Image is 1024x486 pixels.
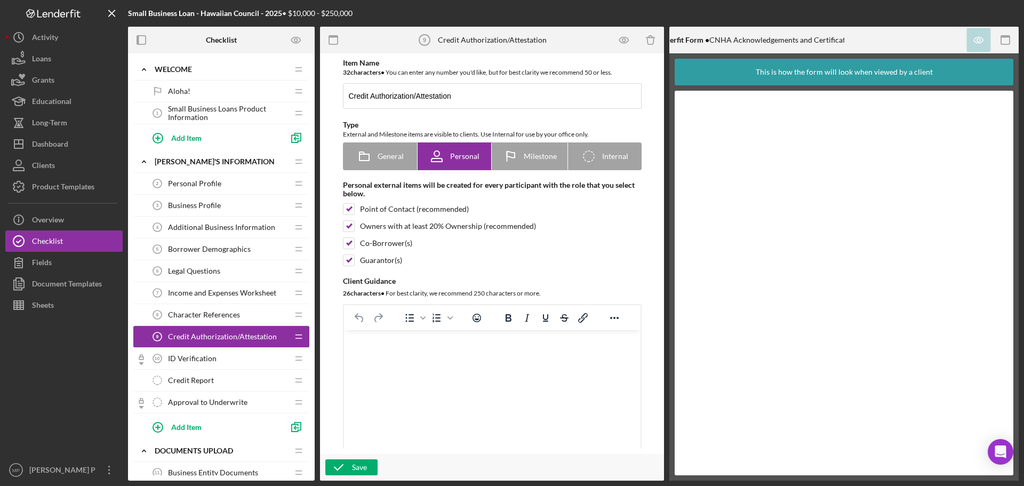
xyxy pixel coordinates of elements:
[155,65,288,74] div: WELCOME
[654,35,709,44] b: Lenderfit Form •
[155,356,160,361] tspan: 10
[401,310,427,325] div: Bullet list
[352,459,367,475] div: Save
[343,129,642,140] div: External and Milestone items are visible to clients. Use Internal for use by your office only.
[168,267,220,275] span: Legal Questions
[168,245,251,253] span: Borrower Demographics
[605,310,623,325] button: Reveal or hide additional toolbar items
[685,101,1004,465] iframe: Lenderfit form
[156,290,159,296] tspan: 7
[168,201,221,210] span: Business Profile
[518,310,536,325] button: Italic
[156,312,159,317] tspan: 8
[422,37,426,43] tspan: 9
[168,376,214,385] span: Credit Report
[156,203,159,208] tspan: 3
[156,246,159,252] tspan: 5
[168,332,277,341] span: Credit Authorization/Attestation
[206,36,237,44] b: Checklist
[343,67,642,78] div: You can enter any number you'd like, but for best clarity we recommend 50 or less.
[168,179,221,188] span: Personal Profile
[168,468,258,477] span: Business Entity Documents
[284,28,308,52] button: Preview as
[344,330,641,450] iframe: Rich Text Area
[128,9,282,18] b: Small Business Loan - Hawaiian Council - 2025
[602,152,628,161] span: Internal
[360,205,469,213] div: Point of Contact (recommended)
[468,310,486,325] button: Emojis
[524,152,557,161] span: Milestone
[360,256,402,265] div: Guarantor(s)
[155,447,288,455] div: DOCUMENTS UPLOAD
[144,416,283,437] button: Add Item
[156,181,159,186] tspan: 2
[343,68,385,76] b: 32 character s •
[168,223,275,232] span: Additional Business Information
[988,439,1013,465] div: Open Intercom Messenger
[128,9,353,18] div: • $10,000 - $250,000
[155,470,160,475] tspan: 11
[168,354,217,363] span: ID Verification
[343,277,642,285] div: Client Guidance
[168,310,240,319] span: Character References
[156,268,159,274] tspan: 6
[144,127,283,148] button: Add Item
[499,310,517,325] button: Bold
[325,459,378,475] button: Save
[438,36,547,44] div: Credit Authorization/Attestation
[360,239,412,248] div: Co-Borrower(s)
[428,310,454,325] div: Numbered list
[343,288,642,299] div: For best clarity, we recommend 250 characters or more.
[12,467,20,473] text: MP
[156,225,159,230] tspan: 4
[155,157,288,166] div: [PERSON_NAME]'S INFORMATION
[343,59,642,67] div: Item Name
[171,417,202,437] div: Add Item
[27,459,96,483] div: [PERSON_NAME] P
[756,59,933,85] div: This is how the form will look when viewed by a client
[343,121,642,129] div: Type
[156,110,159,116] tspan: 1
[450,152,479,161] span: Personal
[360,222,536,230] div: Owners with at least 20% Ownership (recommended)
[168,398,247,407] span: Approval to Underwrite
[156,334,159,339] tspan: 9
[555,310,573,325] button: Strikethrough
[168,289,276,297] span: Income and Expenses Worksheet
[369,310,387,325] button: Redo
[5,459,123,481] button: MP[PERSON_NAME] P
[171,128,202,148] div: Add Item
